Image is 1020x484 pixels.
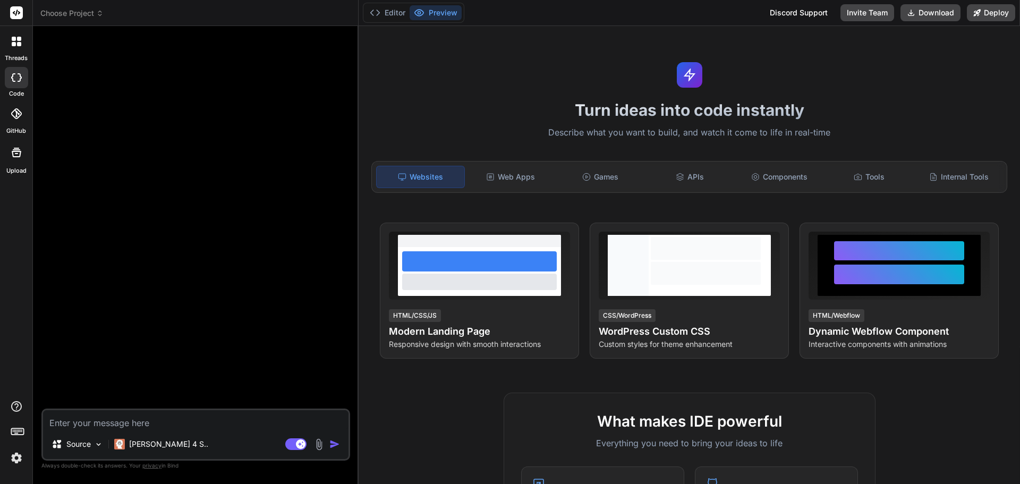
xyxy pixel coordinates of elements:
[599,339,780,350] p: Custom styles for theme enhancement
[915,166,1002,188] div: Internal Tools
[313,438,325,451] img: attachment
[376,166,465,188] div: Websites
[389,324,570,339] h4: Modern Landing Page
[646,166,734,188] div: APIs
[6,126,26,135] label: GitHub
[40,8,104,19] span: Choose Project
[7,449,25,467] img: settings
[5,54,28,63] label: threads
[365,126,1014,140] p: Describe what you want to build, and watch it come to life in real-time
[763,4,834,21] div: Discord Support
[365,100,1014,120] h1: Turn ideas into code instantly
[967,4,1015,21] button: Deploy
[114,439,125,449] img: Claude 4 Sonnet
[826,166,913,188] div: Tools
[599,309,656,322] div: CSS/WordPress
[736,166,823,188] div: Components
[41,461,350,471] p: Always double-check its answers. Your in Bind
[467,166,555,188] div: Web Apps
[521,437,858,449] p: Everything you need to bring your ideas to life
[809,324,990,339] h4: Dynamic Webflow Component
[6,166,27,175] label: Upload
[521,410,858,432] h2: What makes IDE powerful
[142,462,161,469] span: privacy
[389,309,441,322] div: HTML/CSS/JS
[809,339,990,350] p: Interactive components with animations
[365,5,410,20] button: Editor
[557,166,644,188] div: Games
[129,439,208,449] p: [PERSON_NAME] 4 S..
[66,439,91,449] p: Source
[809,309,864,322] div: HTML/Webflow
[94,440,103,449] img: Pick Models
[900,4,960,21] button: Download
[329,439,340,449] img: icon
[840,4,894,21] button: Invite Team
[599,324,780,339] h4: WordPress Custom CSS
[389,339,570,350] p: Responsive design with smooth interactions
[9,89,24,98] label: code
[410,5,462,20] button: Preview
